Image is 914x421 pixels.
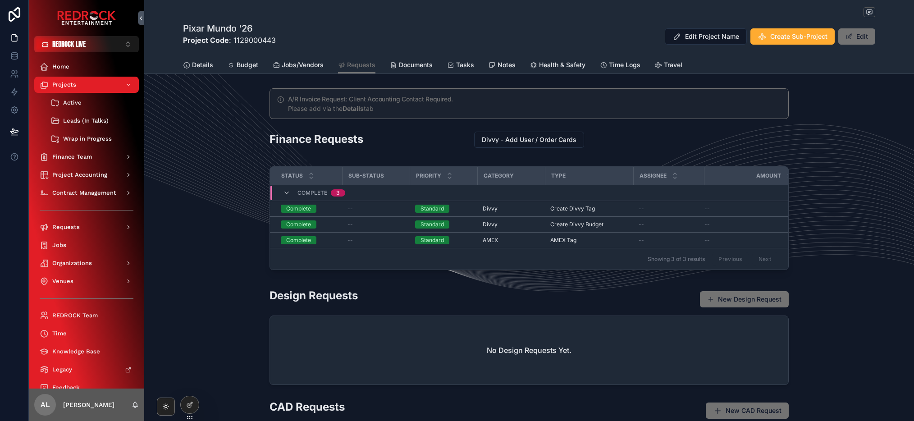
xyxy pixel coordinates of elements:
[416,172,441,179] span: Priority
[192,60,213,69] span: Details
[228,57,258,75] a: Budget
[550,205,628,212] a: Create Divvy Tag
[343,105,364,112] strong: Details
[57,11,116,25] img: App logo
[286,236,311,244] div: Complete
[639,221,644,228] span: --
[45,131,139,147] a: Wrap in Progress
[756,172,781,179] span: Amount
[52,81,76,88] span: Projects
[288,105,374,112] span: Please add via the tab
[551,172,566,179] span: Type
[447,57,474,75] a: Tasks
[750,28,835,45] button: Create Sub-Project
[415,220,472,229] a: Standard
[34,255,139,271] a: Organizations
[52,312,98,319] span: REDROCK Team
[34,307,139,324] a: REDROCK Team
[52,63,69,70] span: Home
[665,28,747,45] button: Edit Project Name
[609,60,640,69] span: Time Logs
[347,237,404,244] a: --
[270,132,363,146] h2: Finance Requests
[639,221,699,228] a: --
[286,205,311,213] div: Complete
[34,325,139,342] a: Time
[34,77,139,93] a: Projects
[639,205,699,212] a: --
[63,99,82,106] span: Active
[52,260,92,267] span: Organizations
[297,189,327,197] span: Complete
[550,237,628,244] a: AMEX Tag
[399,60,433,69] span: Documents
[664,60,682,69] span: Travel
[704,205,787,212] a: --
[34,149,139,165] a: Finance Team
[704,221,787,228] a: --
[52,40,86,49] span: REDROCK LIVE
[704,205,710,212] span: --
[63,135,112,142] span: Wrap in Progress
[347,221,353,228] span: --
[338,57,375,74] a: Requests
[550,237,576,244] span: AMEX Tag
[34,273,139,289] a: Venues
[41,399,50,410] span: AL
[52,224,80,231] span: Requests
[685,32,739,41] span: Edit Project Name
[52,278,73,285] span: Venues
[726,406,781,415] span: New CAD Request
[34,36,139,52] button: Select Button
[34,380,139,396] a: Feedback
[52,330,67,337] span: Time
[52,153,92,160] span: Finance Team
[183,57,213,75] a: Details
[34,343,139,360] a: Knowledge Base
[770,32,827,41] span: Create Sub-Project
[281,220,337,229] a: Complete
[550,221,603,228] span: Create Divvy Budget
[286,220,311,229] div: Complete
[704,237,710,244] span: --
[29,52,144,389] div: scrollable content
[270,399,345,414] h2: CAD Requests
[45,113,139,129] a: Leads (In Talks)
[273,57,324,75] a: Jobs/Vendors
[706,403,789,419] button: New CAD Request
[237,60,258,69] span: Budget
[281,236,337,244] a: Complete
[45,95,139,111] a: Active
[34,167,139,183] a: Project Accounting
[700,291,789,307] button: New Design Request
[600,57,640,75] a: Time Logs
[34,362,139,378] a: Legacy
[183,35,276,46] p: : 1129000443
[456,60,474,69] span: Tasks
[550,221,628,228] a: Create Divvy Budget
[639,237,644,244] span: --
[420,220,444,229] div: Standard
[640,172,667,179] span: Assignee
[63,400,114,409] p: [PERSON_NAME]
[704,221,710,228] span: --
[52,171,107,178] span: Project Accounting
[34,59,139,75] a: Home
[347,60,375,69] span: Requests
[838,28,875,45] button: Edit
[483,237,539,244] a: AMEX
[704,237,787,244] a: --
[489,57,516,75] a: Notes
[281,172,303,179] span: Status
[347,237,353,244] span: --
[484,172,514,179] span: Category
[648,256,705,263] span: Showing 3 of 3 results
[34,237,139,253] a: Jobs
[347,205,404,212] a: --
[498,60,516,69] span: Notes
[415,236,472,244] a: Standard
[483,221,539,228] a: Divvy
[52,348,100,355] span: Knowledge Base
[282,60,324,69] span: Jobs/Vendors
